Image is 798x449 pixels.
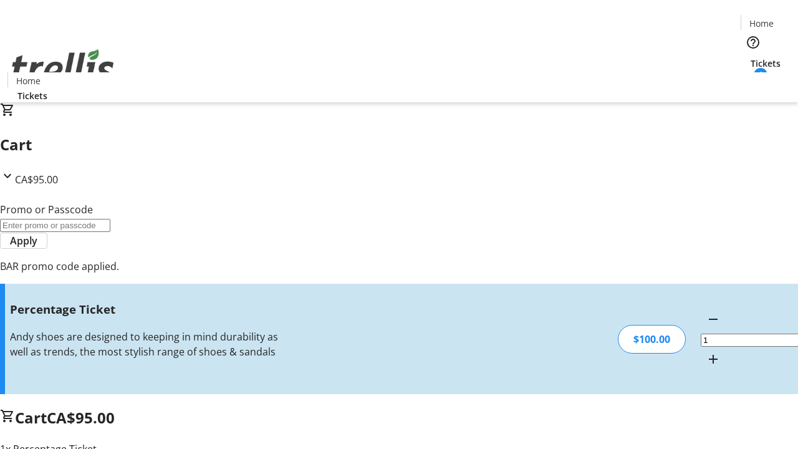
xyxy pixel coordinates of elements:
span: Tickets [751,57,781,70]
a: Tickets [741,57,791,70]
span: Tickets [17,89,47,102]
button: Decrement by one [701,307,726,332]
h3: Percentage Ticket [10,301,282,318]
a: Home [8,74,48,87]
button: Help [741,30,766,55]
a: Tickets [7,89,57,102]
span: Home [16,74,41,87]
img: Orient E2E Organization fhlrt2G9Lx's Logo [7,36,118,98]
div: Andy shoes are designed to keeping in mind durability as well as trends, the most stylish range o... [10,329,282,359]
span: Apply [10,233,37,248]
span: Home [749,17,774,30]
div: $100.00 [618,325,686,354]
span: CA$95.00 [15,173,58,186]
button: Cart [741,70,766,95]
span: CA$95.00 [47,407,115,428]
button: Increment by one [701,347,726,372]
a: Home [741,17,781,30]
